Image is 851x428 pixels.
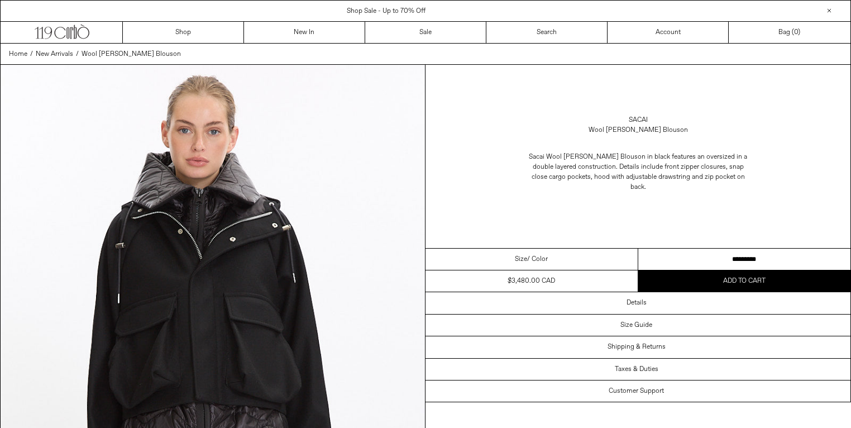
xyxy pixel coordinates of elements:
a: Wool [PERSON_NAME] Blouson [82,49,181,59]
h3: Details [627,299,647,307]
a: Account [608,22,729,43]
span: Wool [PERSON_NAME] Blouson [82,50,181,59]
h3: Size Guide [620,321,652,329]
a: Sacai [629,115,648,125]
span: ) [794,27,800,37]
span: / [30,49,33,59]
a: Sale [365,22,486,43]
h3: Taxes & Duties [615,365,658,373]
span: / Color [527,254,548,264]
a: Search [486,22,608,43]
div: $3,480.00 CAD [508,276,555,286]
span: 0 [794,28,798,37]
a: Shop Sale - Up to 70% Off [347,7,426,16]
h3: Customer Support [609,387,664,395]
button: Add to cart [638,270,851,292]
a: Shop [123,22,244,43]
a: New In [244,22,365,43]
a: Home [9,49,27,59]
h3: Shipping & Returns [608,343,666,351]
a: New Arrivals [36,49,73,59]
span: Add to cart [723,277,766,286]
span: / [76,49,79,59]
span: Home [9,50,27,59]
div: Wool [PERSON_NAME] Blouson [589,125,688,135]
a: Bag () [729,22,850,43]
span: Size [515,254,527,264]
span: New Arrivals [36,50,73,59]
p: Sacai Wool [PERSON_NAME] Blouson in black features an oversized in a double layered construction.... [527,146,750,198]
